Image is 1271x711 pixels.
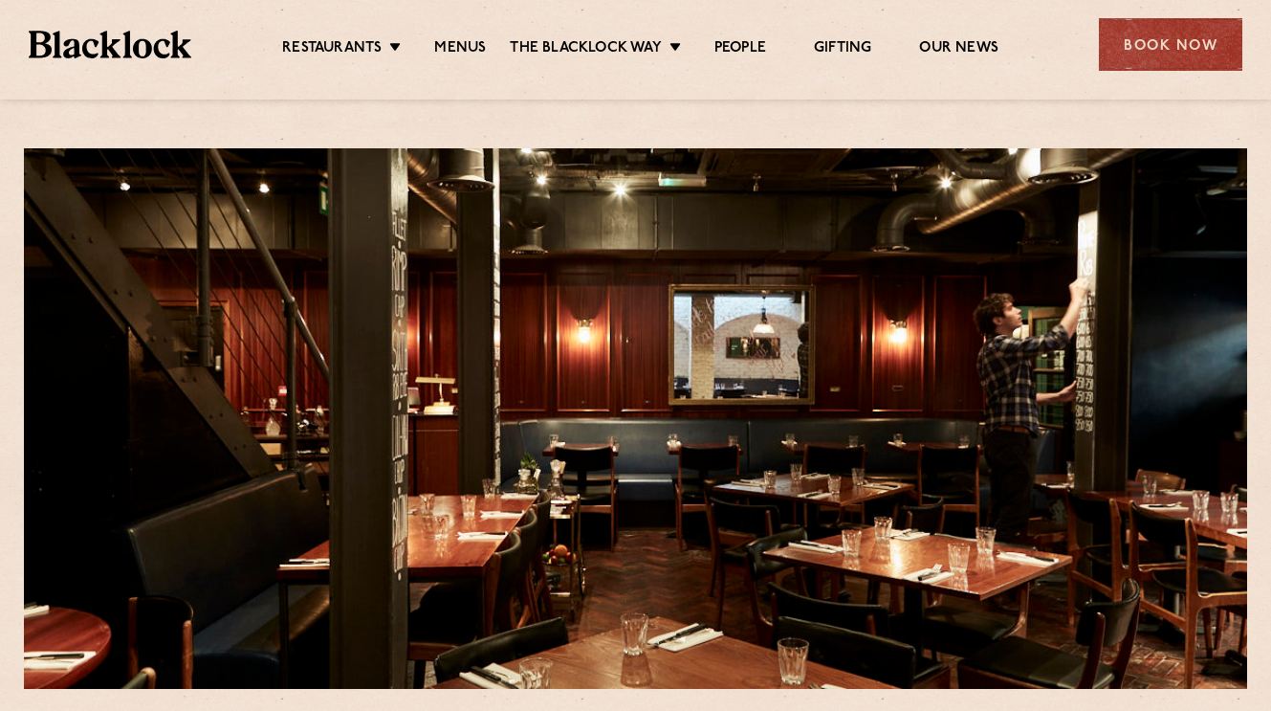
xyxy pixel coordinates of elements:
a: Restaurants [282,39,382,60]
a: The Blacklock Way [510,39,661,60]
img: BL_Textured_Logo-footer-cropped.svg [29,31,191,58]
div: Book Now [1099,18,1242,71]
a: Menus [434,39,486,60]
a: Our News [919,39,998,60]
a: People [714,39,766,60]
a: Gifting [814,39,871,60]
